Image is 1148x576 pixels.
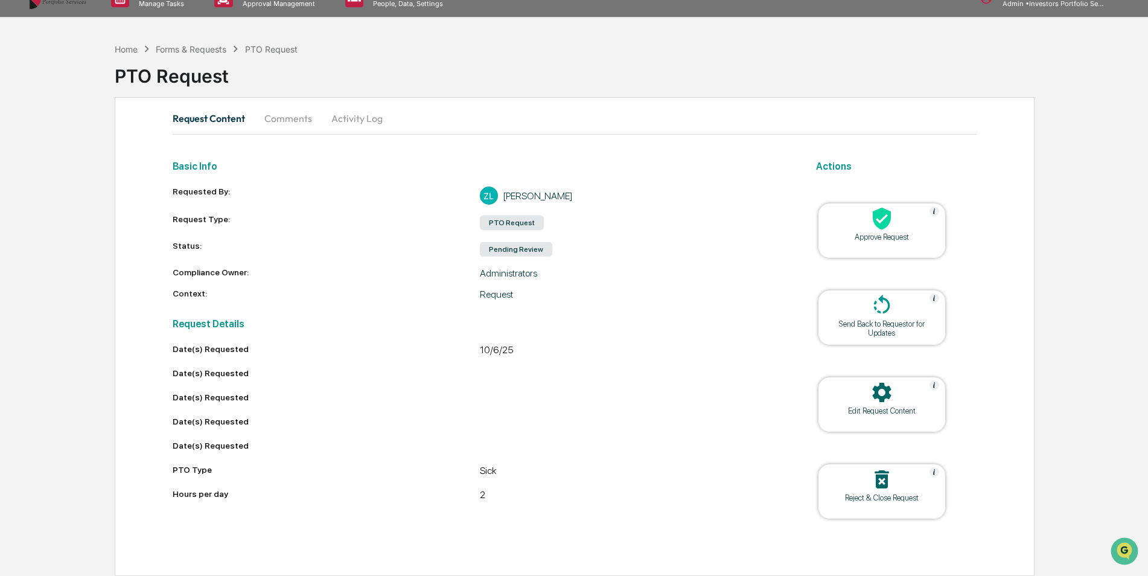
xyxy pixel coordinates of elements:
p: How can we help? [12,25,220,45]
div: Forms & Requests [156,44,226,54]
img: Help [930,380,939,390]
span: Attestations [100,152,150,164]
div: 🖐️ [12,153,22,163]
span: Pylon [120,205,146,214]
button: Activity Log [322,104,392,133]
div: ZL [480,187,498,205]
button: Comments [255,104,322,133]
div: PTO Request [115,56,1148,87]
div: Sick [480,465,787,479]
div: Request [480,289,787,300]
button: Request Content [173,104,255,133]
a: 🖐️Preclearance [7,147,83,169]
iframe: Open customer support [1109,536,1142,569]
span: Preclearance [24,152,78,164]
img: Help [930,293,939,303]
button: Start new chat [205,96,220,110]
img: 1746055101610-c473b297-6a78-478c-a979-82029cc54cd1 [12,92,34,114]
a: Powered byPylon [85,204,146,214]
div: Approve Request [828,232,936,242]
span: Data Lookup [24,175,76,187]
div: Date(s) Requested [173,417,480,426]
div: Send Back to Requestor for Updates [828,319,936,338]
div: We're available if you need us! [41,104,153,114]
div: Context: [173,289,480,300]
div: Date(s) Requested [173,441,480,450]
h2: Basic Info [173,161,786,172]
div: Date(s) Requested [173,368,480,378]
div: Date(s) Requested [173,344,480,354]
div: 🔎 [12,176,22,186]
img: Help [930,206,939,216]
a: 🗄️Attestations [83,147,155,169]
div: Home [115,44,138,54]
div: PTO Request [480,216,544,230]
div: Edit Request Content [828,406,936,415]
div: Administrators [480,267,787,279]
div: PTO Request [245,44,298,54]
h2: Request Details [173,318,786,330]
div: secondary tabs example [173,104,976,133]
a: 🔎Data Lookup [7,170,81,192]
div: Pending Review [480,242,552,257]
div: Hours per day [173,489,480,499]
h2: Actions [816,161,977,172]
div: Request Type: [173,214,480,231]
div: Status: [173,241,480,258]
div: Requested By: [173,187,480,205]
div: Reject & Close Request [828,493,936,502]
img: Help [930,467,939,477]
div: Compliance Owner: [173,267,480,279]
div: 🗄️ [88,153,97,163]
div: Start new chat [41,92,198,104]
div: PTO Type [173,465,480,475]
div: 10/6/25 [480,344,787,359]
div: 2 [480,489,787,504]
div: [PERSON_NAME] [503,190,573,202]
div: Date(s) Requested [173,392,480,402]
